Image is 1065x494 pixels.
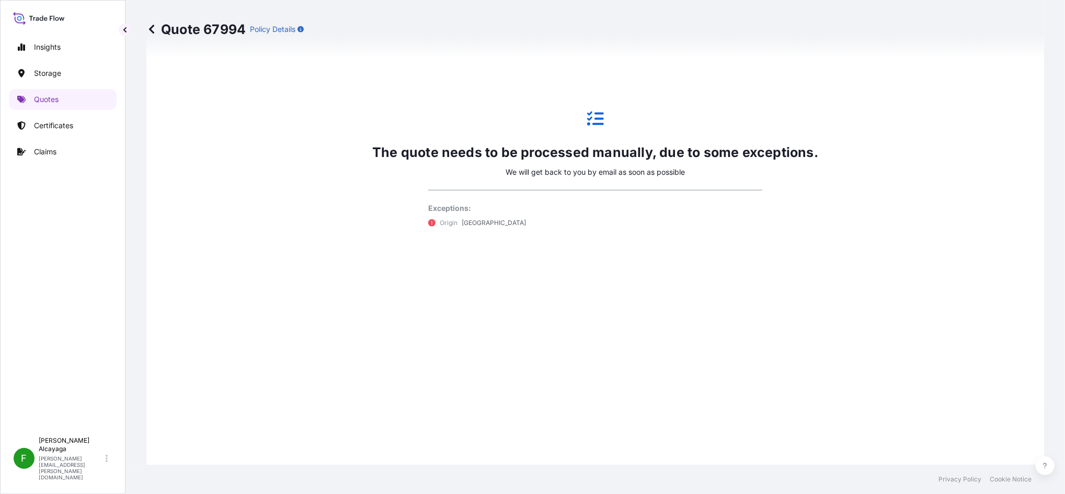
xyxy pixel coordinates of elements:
[39,455,104,480] p: [PERSON_NAME][EMAIL_ADDRESS][PERSON_NAME][DOMAIN_NAME]
[9,63,117,84] a: Storage
[462,218,526,228] p: [GEOGRAPHIC_DATA]
[34,94,59,105] p: Quotes
[9,37,117,58] a: Insights
[506,167,685,177] p: We will get back to you by email as soon as possible
[9,115,117,136] a: Certificates
[146,21,246,38] p: Quote 67994
[250,24,295,35] p: Policy Details
[9,89,117,110] a: Quotes
[372,144,818,161] p: The quote needs to be processed manually, due to some exceptions.
[9,141,117,162] a: Claims
[34,68,61,78] p: Storage
[428,203,763,214] p: Exceptions:
[34,120,73,131] p: Certificates
[990,475,1032,484] a: Cookie Notice
[440,218,457,228] p: Origin
[21,453,27,464] span: F
[39,436,104,453] p: [PERSON_NAME] Alcayaga
[34,147,56,157] p: Claims
[938,475,981,484] a: Privacy Policy
[34,42,61,52] p: Insights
